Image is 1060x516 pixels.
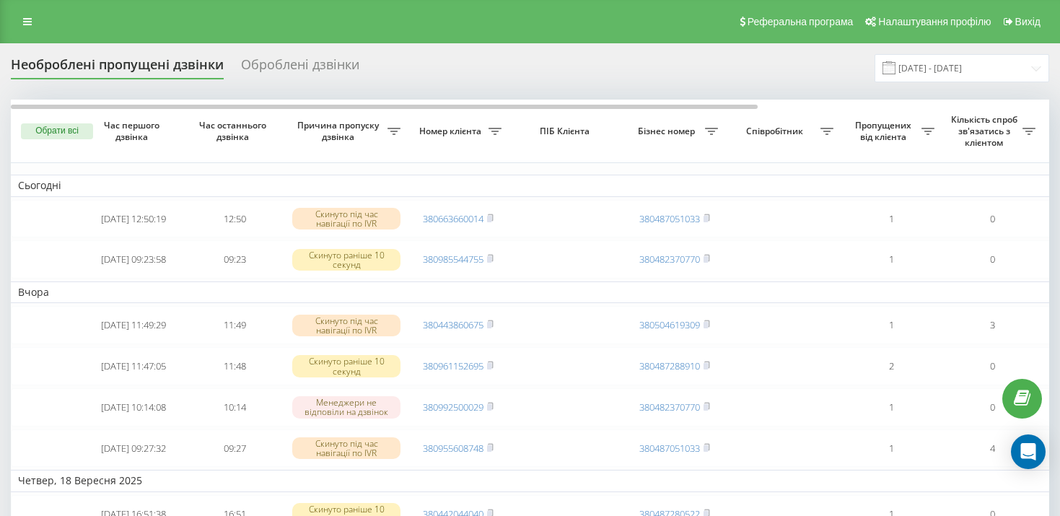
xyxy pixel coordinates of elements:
[184,200,285,238] td: 12:50
[942,240,1043,279] td: 0
[292,120,387,142] span: Причина пропуску дзвінка
[1015,16,1041,27] span: Вихід
[83,347,184,385] td: [DATE] 11:47:05
[639,318,700,331] a: 380504619309
[423,318,483,331] a: 380443860675
[292,315,400,336] div: Скинуто під час навігації по IVR
[423,442,483,455] a: 380955608748
[83,388,184,427] td: [DATE] 10:14:08
[83,200,184,238] td: [DATE] 12:50:19
[292,396,400,418] div: Менеджери не відповіли на дзвінок
[639,212,700,225] a: 380487051033
[878,16,991,27] span: Налаштування профілю
[841,388,942,427] td: 1
[841,306,942,344] td: 1
[841,429,942,468] td: 1
[415,126,489,137] span: Номер клієнта
[423,401,483,414] a: 380992500029
[292,208,400,229] div: Скинуто під час навігації по IVR
[949,114,1022,148] span: Кількість спроб зв'язатись з клієнтом
[942,200,1043,238] td: 0
[11,57,224,79] div: Необроблені пропущені дзвінки
[848,120,921,142] span: Пропущених від клієнта
[1011,434,1046,469] div: Открыть Интерком Мессенджер
[21,123,93,139] button: Обрати всі
[631,126,705,137] span: Бізнес номер
[184,429,285,468] td: 09:27
[184,240,285,279] td: 09:23
[841,240,942,279] td: 1
[83,240,184,279] td: [DATE] 09:23:58
[292,249,400,271] div: Скинуто раніше 10 секунд
[942,306,1043,344] td: 3
[639,359,700,372] a: 380487288910
[423,359,483,372] a: 380961152695
[83,306,184,344] td: [DATE] 11:49:29
[196,120,273,142] span: Час останнього дзвінка
[639,442,700,455] a: 380487051033
[942,429,1043,468] td: 4
[639,401,700,414] a: 380482370770
[184,347,285,385] td: 11:48
[184,388,285,427] td: 10:14
[521,126,612,137] span: ПІБ Клієнта
[748,16,854,27] span: Реферальна програма
[639,253,700,266] a: 380482370770
[292,355,400,377] div: Скинуто раніше 10 секунд
[423,253,483,266] a: 380985544755
[942,388,1043,427] td: 0
[423,212,483,225] a: 380663660014
[841,347,942,385] td: 2
[83,429,184,468] td: [DATE] 09:27:32
[942,347,1043,385] td: 0
[732,126,820,137] span: Співробітник
[292,437,400,459] div: Скинуто під час навігації по IVR
[241,57,359,79] div: Оброблені дзвінки
[184,306,285,344] td: 11:49
[841,200,942,238] td: 1
[95,120,172,142] span: Час першого дзвінка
